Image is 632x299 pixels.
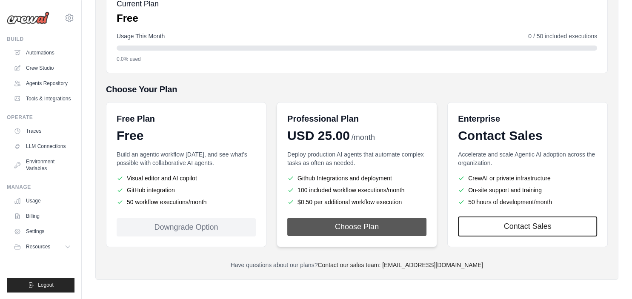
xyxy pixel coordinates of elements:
[10,194,74,208] a: Usage
[287,128,350,143] span: USD 25.00
[458,113,597,125] h6: Enterprise
[287,186,426,194] li: 100 included workflow executions/month
[10,140,74,153] a: LLM Connections
[38,282,54,288] span: Logout
[117,218,256,236] div: Downgrade Option
[117,174,256,182] li: Visual editor and AI copilot
[7,184,74,191] div: Manage
[10,92,74,105] a: Tools & Integrations
[117,198,256,206] li: 50 workflow executions/month
[117,150,256,167] p: Build an agentic workflow [DATE], and see what's possible with collaborative AI agents.
[26,243,50,250] span: Resources
[7,36,74,43] div: Build
[117,11,159,25] p: Free
[117,56,141,63] span: 0.0% used
[458,216,597,236] a: Contact Sales
[7,278,74,292] button: Logout
[317,262,483,268] a: Contact our sales team: [EMAIL_ADDRESS][DOMAIN_NAME]
[7,11,49,24] img: Logo
[287,150,426,167] p: Deploy production AI agents that automate complex tasks as often as needed.
[10,77,74,90] a: Agents Repository
[117,128,256,143] div: Free
[10,209,74,223] a: Billing
[10,124,74,138] a: Traces
[528,32,597,40] span: 0 / 50 included executions
[458,174,597,182] li: CrewAI or private infrastructure
[458,198,597,206] li: 50 hours of development/month
[287,218,426,236] button: Choose Plan
[287,113,359,125] h6: Professional Plan
[106,83,608,95] h5: Choose Your Plan
[117,186,256,194] li: GitHub integration
[458,128,597,143] div: Contact Sales
[287,174,426,182] li: Github Integrations and deployment
[10,240,74,253] button: Resources
[117,32,165,40] span: Usage This Month
[10,61,74,75] a: Crew Studio
[458,150,597,167] p: Accelerate and scale Agentic AI adoption across the organization.
[7,114,74,121] div: Operate
[352,132,375,143] span: /month
[287,198,426,206] li: $0.50 per additional workflow execution
[106,261,608,269] p: Have questions about our plans?
[10,46,74,60] a: Automations
[10,225,74,238] a: Settings
[117,113,155,125] h6: Free Plan
[10,155,74,175] a: Environment Variables
[458,186,597,194] li: On-site support and training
